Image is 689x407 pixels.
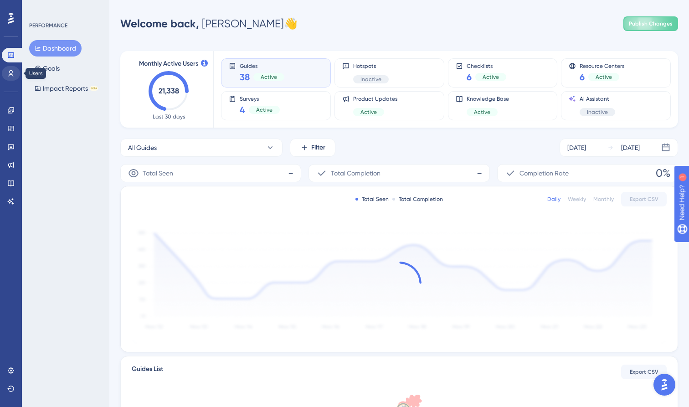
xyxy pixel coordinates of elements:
span: Export CSV [630,196,658,203]
span: 4 [240,103,245,116]
div: BETA [90,86,98,91]
span: Checklists [467,62,506,69]
span: Hotspots [353,62,389,70]
span: 6 [580,71,585,83]
button: Export CSV [621,192,667,206]
span: - [477,166,482,180]
span: Total Completion [331,168,380,179]
span: All Guides [128,142,157,153]
div: Monthly [593,196,614,203]
span: Active [261,73,277,81]
span: Guides [240,62,284,69]
div: [DATE] [621,142,640,153]
div: 1 [63,5,66,12]
span: Last 30 days [153,113,185,120]
span: Product Updates [353,95,397,103]
span: Surveys [240,95,280,102]
div: Daily [547,196,560,203]
span: Export CSV [630,368,658,376]
iframe: UserGuiding AI Assistant Launcher [651,371,678,398]
span: 0% [656,166,670,180]
div: PERFORMANCE [29,22,67,29]
div: [DATE] [567,142,586,153]
span: Resource Centers [580,62,624,69]
span: Active [360,108,377,116]
span: Active [474,108,490,116]
span: Guides List [132,364,163,380]
button: Publish Changes [623,16,678,31]
span: 38 [240,71,250,83]
span: Welcome back, [120,17,199,30]
span: Active [256,106,273,113]
span: Active [596,73,612,81]
span: Total Seen [143,168,173,179]
div: Total Seen [355,196,389,203]
span: Inactive [587,108,608,116]
span: Filter [311,142,325,153]
span: AI Assistant [580,95,615,103]
button: All Guides [120,139,283,157]
div: [PERSON_NAME] 👋 [120,16,298,31]
span: Need Help? [21,2,57,13]
button: Dashboard [29,40,82,57]
span: Knowledge Base [467,95,509,103]
span: Active [483,73,499,81]
span: Monthly Active Users [139,58,198,69]
text: 21,338 [159,87,179,95]
button: Impact ReportsBETA [29,80,103,97]
button: Goals [29,60,65,77]
div: Weekly [568,196,586,203]
span: Inactive [360,76,381,83]
span: Completion Rate [519,168,569,179]
span: 6 [467,71,472,83]
button: Filter [290,139,335,157]
span: Publish Changes [629,20,673,27]
div: Total Completion [392,196,443,203]
button: Export CSV [621,365,667,379]
span: - [288,166,293,180]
